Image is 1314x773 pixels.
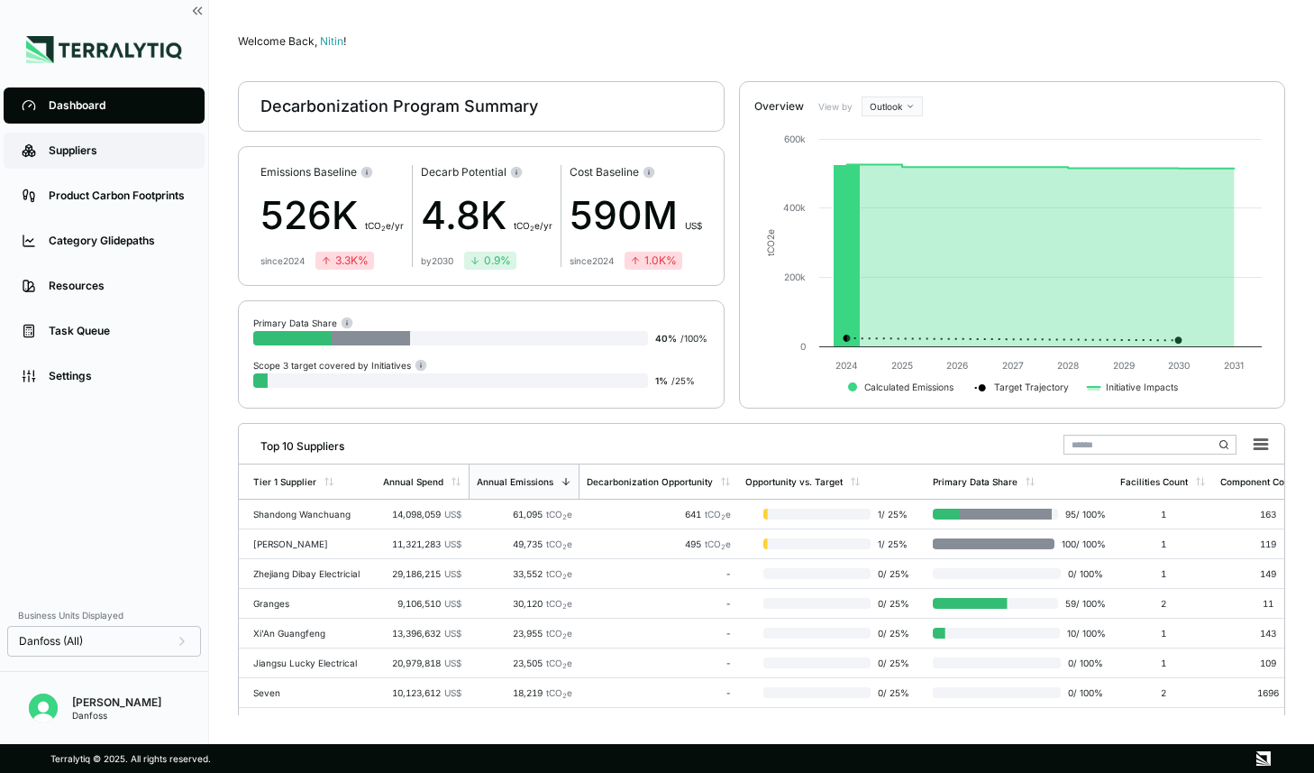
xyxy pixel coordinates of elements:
[587,598,731,609] div: -
[871,568,918,579] span: 0 / 25 %
[546,568,572,579] span: tCO e
[1054,538,1106,549] span: 100 / 100 %
[721,543,725,551] sub: 2
[562,543,567,551] sub: 2
[705,509,731,520] span: tCO e
[238,34,1285,49] div: Welcome Back,
[1120,628,1206,639] div: 1
[570,255,614,266] div: since 2024
[72,710,161,721] div: Danfoss
[253,687,369,698] div: Seven
[321,253,369,268] div: 3.3K %
[783,202,806,213] text: 400k
[587,538,731,549] div: 495
[421,187,552,244] div: 4.8K
[49,189,187,203] div: Product Carbon Footprints
[444,687,461,698] span: US$
[343,34,346,48] span: !
[655,333,677,344] span: 40 %
[671,375,695,386] span: / 25 %
[587,687,731,698] div: -
[933,476,1017,487] div: Primary Data Share
[570,165,702,179] div: Cost Baseline
[946,360,968,371] text: 2026
[1113,360,1135,371] text: 2029
[546,538,572,549] span: tCO e
[49,279,187,293] div: Resources
[587,568,731,579] div: -
[260,187,404,244] div: 526K
[253,568,369,579] div: Zhejiang Dibay Electricial
[1002,360,1024,371] text: 2027
[383,687,461,698] div: 10,123,612
[253,358,427,372] div: Scope 3 target covered by Initiatives
[1168,360,1190,371] text: 2030
[444,658,461,668] span: US$
[49,98,187,113] div: Dashboard
[444,509,461,520] span: US$
[7,604,201,626] div: Business Units Displayed
[476,509,572,520] div: 61,095
[721,513,725,521] sub: 2
[381,225,386,233] sub: 2
[444,538,461,549] span: US$
[1120,509,1206,520] div: 1
[994,382,1069,393] text: Target Trajectory
[546,628,572,639] span: tCO e
[871,658,918,668] span: 0 / 25 %
[1220,476,1298,487] div: Component Count
[260,96,538,117] div: Decarbonization Program Summary
[19,634,83,649] span: Danfoss (All)
[705,538,731,549] span: tCO e
[253,628,369,639] div: Xi'An Guangfeng
[800,341,806,352] text: 0
[477,476,553,487] div: Annual Emissions
[1120,538,1206,549] div: 1
[470,253,511,268] div: 0.9 %
[835,360,858,371] text: 2024
[253,538,369,549] div: [PERSON_NAME]
[784,271,806,282] text: 200k
[871,538,918,549] span: 1 / 25 %
[72,695,161,710] div: [PERSON_NAME]
[891,360,913,371] text: 2025
[570,187,702,244] div: 590M
[383,538,461,549] div: 11,321,283
[246,432,344,454] div: Top 10 Suppliers
[871,628,918,639] span: 0 / 25 %
[365,220,404,231] span: t CO e/yr
[1224,360,1244,371] text: 2031
[476,568,572,579] div: 33,552
[49,143,187,158] div: Suppliers
[1120,658,1206,668] div: 1
[546,687,572,698] span: tCO e
[1120,568,1206,579] div: 1
[1061,687,1106,698] span: 0 / 100 %
[444,628,461,639] span: US$
[870,101,902,112] span: Outlook
[476,628,572,639] div: 23,955
[562,632,567,640] sub: 2
[476,598,572,609] div: 30,120
[546,598,572,609] span: tCO e
[784,133,806,144] text: 600k
[871,598,918,609] span: 0 / 25 %
[546,658,572,668] span: tCO e
[818,101,854,112] label: View by
[1120,687,1206,698] div: 2
[587,628,731,639] div: -
[444,568,461,579] span: US$
[253,476,316,487] div: Tier 1 Supplier
[476,538,572,549] div: 49,735
[1106,382,1178,393] text: Initiative Impacts
[260,165,404,179] div: Emissions Baseline
[444,598,461,609] span: US$
[562,513,567,521] sub: 2
[1058,598,1106,609] span: 59 / 100 %
[253,658,369,668] div: Jiangsu Lucky Electrical
[253,598,369,609] div: Granges
[765,229,776,256] text: tCO e
[49,324,187,338] div: Task Queue
[26,36,182,63] img: Logo
[1061,658,1106,668] span: 0 / 100 %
